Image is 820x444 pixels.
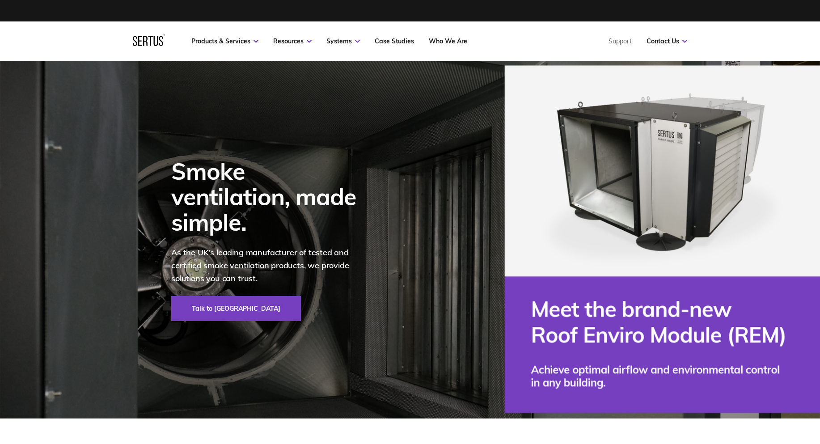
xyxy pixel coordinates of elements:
a: Products & Services [191,37,258,45]
a: Support [609,37,632,45]
a: Contact Us [647,37,687,45]
a: Resources [273,37,312,45]
div: Smoke ventilation, made simple. [171,158,368,235]
p: As the UK's leading manufacturer of tested and certified smoke ventilation products, we provide s... [171,246,368,285]
a: Who We Are [429,37,467,45]
a: Talk to [GEOGRAPHIC_DATA] [171,296,301,321]
a: Case Studies [375,37,414,45]
a: Systems [326,37,360,45]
